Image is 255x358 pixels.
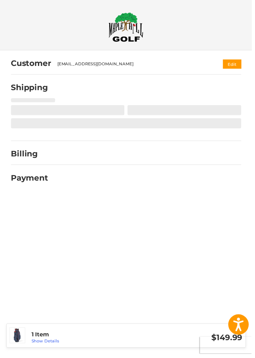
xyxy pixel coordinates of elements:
img: Maple Hill Golf [110,12,145,42]
div: [EMAIL_ADDRESS][DOMAIN_NAME] [58,62,213,68]
h2: Shipping [11,84,49,94]
h2: Customer [11,59,52,69]
h3: 1 Item [32,335,139,342]
img: Bag Boy Golf Chiller Cart Bag ZP [10,332,25,347]
h2: Payment [11,175,49,185]
a: Show Details [32,342,60,347]
h2: Billing [11,151,48,161]
h3: $149.99 [139,337,245,347]
iframe: Google Customer Reviews [202,341,255,358]
button: Edit [226,60,244,69]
